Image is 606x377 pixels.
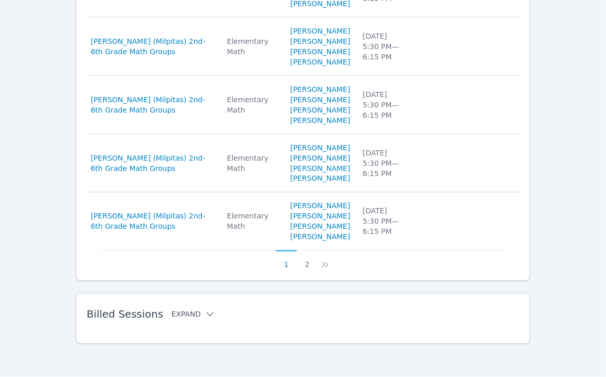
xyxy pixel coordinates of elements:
[363,31,415,62] div: [DATE] 5:30 PM — 6:15 PM
[297,250,318,270] button: 2
[91,211,215,232] a: [PERSON_NAME] (Milpitas) 2nd-6th Grade Math Groups
[227,153,278,174] div: Elementary Math
[91,95,215,115] a: [PERSON_NAME] (Milpitas) 2nd-6th Grade Math Groups
[290,95,350,105] a: [PERSON_NAME]
[290,211,350,222] a: [PERSON_NAME]
[91,36,215,57] a: [PERSON_NAME] (Milpitas) 2nd-6th Grade Math Groups
[87,76,520,134] tr: [PERSON_NAME] (Milpitas) 2nd-6th Grade Math GroupsElementary Math[PERSON_NAME][PERSON_NAME][PERSO...
[290,201,350,211] a: [PERSON_NAME]
[290,57,350,67] a: [PERSON_NAME]
[87,18,520,76] tr: [PERSON_NAME] (Milpitas) 2nd-6th Grade Math GroupsElementary Math[PERSON_NAME][PERSON_NAME][PERSO...
[87,134,520,193] tr: [PERSON_NAME] (Milpitas) 2nd-6th Grade Math GroupsElementary Math[PERSON_NAME][PERSON_NAME][PERSO...
[363,206,415,237] div: [DATE] 5:30 PM — 6:15 PM
[171,309,215,320] button: Expand
[227,36,278,57] div: Elementary Math
[290,174,350,184] a: [PERSON_NAME]
[290,26,350,36] a: [PERSON_NAME]
[87,308,163,321] span: Billed Sessions
[290,46,350,57] a: [PERSON_NAME]
[363,89,415,120] div: [DATE] 5:30 PM — 6:15 PM
[363,148,415,179] div: [DATE] 5:30 PM — 6:15 PM
[290,163,350,174] a: [PERSON_NAME]
[276,250,297,270] button: 1
[290,232,350,242] a: [PERSON_NAME]
[87,193,520,250] tr: [PERSON_NAME] (Milpitas) 2nd-6th Grade Math GroupsElementary Math[PERSON_NAME][PERSON_NAME][PERSO...
[290,115,350,125] a: [PERSON_NAME]
[290,143,350,153] a: [PERSON_NAME]
[91,153,215,174] a: [PERSON_NAME] (Milpitas) 2nd-6th Grade Math Groups
[290,222,350,232] a: [PERSON_NAME]
[290,153,350,163] a: [PERSON_NAME]
[227,95,278,115] div: Elementary Math
[290,36,350,46] a: [PERSON_NAME]
[290,105,350,115] a: [PERSON_NAME]
[227,211,278,232] div: Elementary Math
[290,84,350,95] a: [PERSON_NAME]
